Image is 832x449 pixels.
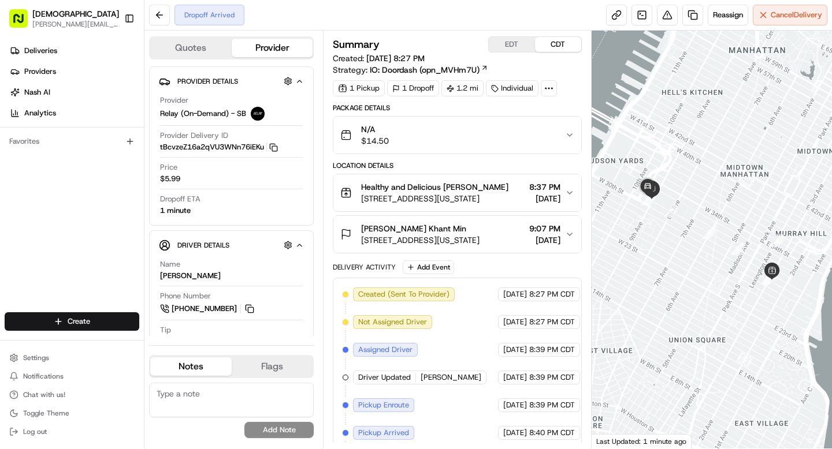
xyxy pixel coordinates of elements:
span: [DATE] [503,345,527,355]
span: 8:40 PM CDT [529,428,575,438]
span: Price [160,162,177,173]
a: Providers [5,62,144,81]
button: [DEMOGRAPHIC_DATA] [32,8,119,20]
span: Toggle Theme [23,409,69,418]
div: [PERSON_NAME] [160,271,221,281]
span: 8:39 PM CDT [529,372,575,383]
div: Individual [486,80,538,96]
div: 4 [763,270,775,283]
button: [PERSON_NAME][EMAIL_ADDRESS][DOMAIN_NAME] [32,20,119,29]
button: Add Event [403,260,454,274]
span: Driver Details [177,241,229,250]
div: 1 Pickup [333,80,385,96]
button: Provider Details [159,72,304,91]
div: Location Details [333,161,581,170]
div: 3 [762,272,775,285]
div: Delivery Activity [333,263,396,272]
a: IO: Doordash (opn_MVHm7U) [370,64,488,76]
span: 9:07 PM [529,223,560,234]
div: 1 Dropoff [387,80,439,96]
div: Favorites [5,132,139,151]
span: Nash AI [24,87,50,98]
span: [DATE] [503,289,527,300]
span: [DATE] [529,193,560,204]
span: Healthy and Delicious [PERSON_NAME] [361,181,508,193]
div: 1.2 mi [441,80,484,96]
span: Log out [23,427,47,436]
span: [DATE] [503,400,527,410]
div: Package Details [333,103,581,113]
span: 8:39 PM CDT [529,400,575,410]
span: Reassign [713,10,743,20]
button: Toggle Theme [5,405,139,421]
div: Last Updated: 1 minute ago [592,434,692,448]
div: 7 [664,205,677,218]
button: tBcvzeZ16a2qVU3WNn76iEKu [160,142,278,152]
span: Relay (On-Demand) - SB [160,108,246,119]
span: [PERSON_NAME] [421,372,481,383]
span: Deliveries [24,46,57,56]
span: Dropoff ETA [160,194,200,204]
button: [PERSON_NAME] Khant Min[STREET_ADDRESS][US_STATE]9:07 PM[DATE] [333,216,581,253]
a: Analytics [5,104,144,122]
div: 1 [771,234,784,247]
span: [DATE] [529,234,560,246]
button: Log out [5,424,139,440]
span: Chat with us! [23,390,65,399]
span: [PERSON_NAME] Khant Min [361,223,466,234]
button: [DEMOGRAPHIC_DATA][PERSON_NAME][EMAIL_ADDRESS][DOMAIN_NAME] [5,5,120,32]
button: Provider [232,39,313,57]
span: Created (Sent To Provider) [358,289,450,300]
span: Analytics [24,108,56,118]
span: IO: Doordash (opn_MVHm7U) [370,64,480,76]
h3: Summary [333,39,380,50]
span: Provider [160,95,188,106]
span: Notifications [23,372,64,381]
span: Assigned Driver [358,345,413,355]
span: Pickup Enroute [358,400,409,410]
span: 8:27 PM CDT [529,317,575,327]
span: [DATE] [503,317,527,327]
span: Phone Number [160,291,211,301]
span: Not Assigned Driver [358,317,427,327]
span: 8:27 PM CDT [529,289,575,300]
span: Create [68,316,90,327]
span: Provider Delivery ID [160,130,228,141]
button: CDT [535,37,581,52]
span: [DATE] [503,428,527,438]
button: Driver Details [159,235,304,255]
span: [STREET_ADDRESS][US_STATE] [361,234,480,246]
button: Create [5,312,139,331]
span: N/A [361,124,389,135]
span: Name [160,259,180,270]
button: Quotes [150,39,232,57]
span: 8:37 PM [529,181,560,193]
button: Chat with us! [5,387,139,403]
div: 8 [641,193,654,205]
span: $5.99 [160,174,180,184]
span: Created: [333,53,425,64]
button: Flags [232,357,313,376]
span: Pickup Arrived [358,428,409,438]
button: Healthy and Delicious [PERSON_NAME][STREET_ADDRESS][US_STATE]8:37 PM[DATE] [333,174,581,211]
span: Cancel Delivery [771,10,822,20]
span: Providers [24,66,56,77]
span: $14.50 [361,135,389,147]
span: [DATE] [503,372,527,383]
a: Nash AI [5,83,144,102]
img: relay_logo_black.png [251,107,265,121]
a: Deliveries [5,42,144,60]
button: Notifications [5,368,139,384]
div: 6 [703,226,715,239]
a: [PHONE_NUMBER] [160,302,256,315]
span: [PHONE_NUMBER] [172,304,237,314]
span: [STREET_ADDRESS][US_STATE] [361,193,508,204]
button: Notes [150,357,232,376]
button: N/A$14.50 [333,117,581,154]
button: Settings [5,350,139,366]
button: Reassign [708,5,748,25]
div: Strategy: [333,64,488,76]
span: Tip [160,325,171,335]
